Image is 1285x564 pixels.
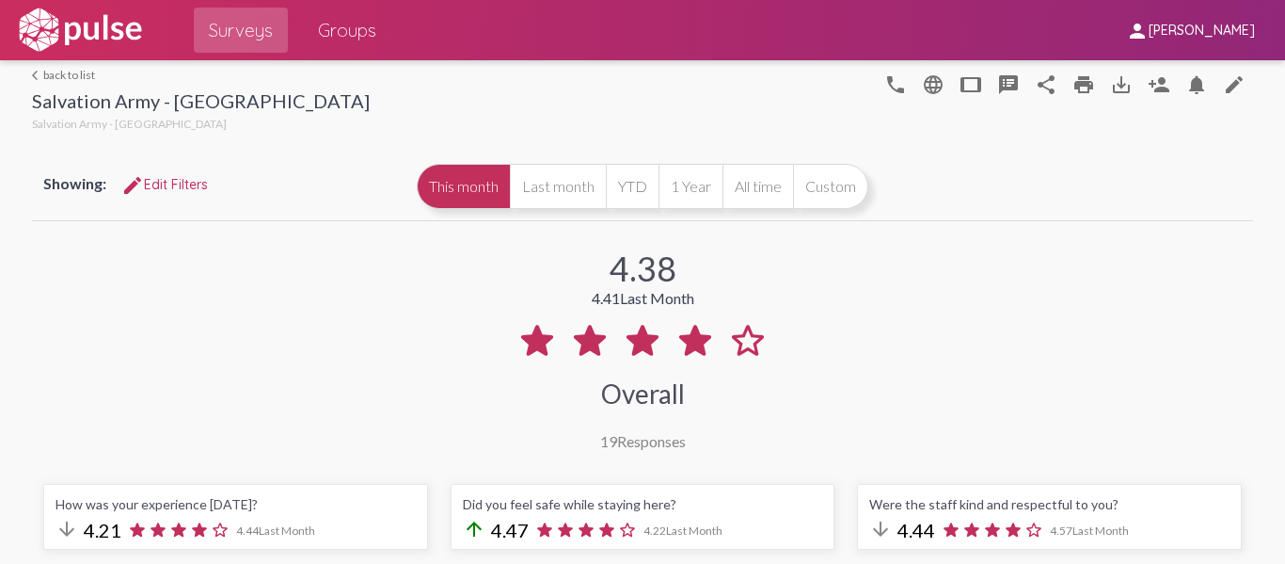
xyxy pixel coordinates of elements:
span: Last Month [1072,524,1129,538]
span: 4.57 [1050,524,1129,538]
button: YTD [606,164,658,209]
mat-icon: print [1072,73,1095,96]
button: Bell [1178,65,1215,103]
span: [PERSON_NAME] [1149,23,1255,40]
span: Last Month [666,524,722,538]
div: Responses [600,432,686,450]
mat-icon: edit [1223,73,1245,96]
a: back to list [32,68,370,82]
mat-icon: arrow_downward [869,518,892,540]
button: All time [722,164,793,209]
span: 4.44 [236,524,315,538]
span: Edit Filters [121,176,208,193]
button: language [914,65,952,103]
a: print [1065,65,1103,103]
mat-icon: Edit Filters [121,174,144,197]
button: [PERSON_NAME] [1111,12,1270,47]
mat-icon: person [1126,20,1149,42]
mat-icon: tablet [960,73,982,96]
button: tablet [952,65,990,103]
span: Last Month [620,289,694,307]
button: This month [417,164,510,209]
mat-icon: Share [1035,73,1057,96]
a: Groups [303,8,391,53]
mat-icon: arrow_downward [56,518,78,540]
span: 4.47 [491,519,529,541]
span: Last Month [259,524,315,538]
button: Download [1103,65,1140,103]
div: Overall [601,378,685,410]
mat-icon: arrow_back_ios [32,70,43,81]
button: Custom [793,164,868,209]
a: edit [1215,65,1253,103]
button: Edit FiltersEdit Filters [106,168,223,201]
button: 1 Year [658,164,722,209]
button: language [877,65,914,103]
div: Were the staff kind and respectful to you? [869,496,1229,512]
mat-icon: speaker_notes [997,73,1020,96]
span: Surveys [209,13,273,47]
mat-icon: language [884,73,907,96]
button: speaker_notes [990,65,1027,103]
mat-icon: Person [1148,73,1170,96]
mat-icon: language [922,73,944,96]
div: 4.41 [592,289,694,307]
div: 4.38 [610,248,676,289]
span: Showing: [43,174,106,192]
mat-icon: Download [1110,73,1133,96]
mat-icon: arrow_upward [463,518,485,540]
button: Last month [510,164,606,209]
span: 4.22 [643,524,722,538]
div: Did you feel safe while staying here? [463,496,823,512]
a: Surveys [194,8,288,53]
mat-icon: Bell [1185,73,1208,96]
button: Share [1027,65,1065,103]
span: 4.44 [897,519,935,541]
div: How was your experience [DATE]? [56,496,416,512]
div: Salvation Army - [GEOGRAPHIC_DATA] [32,89,370,117]
img: white-logo.svg [15,7,145,54]
span: 19 [600,432,617,450]
span: 4.21 [84,519,121,541]
button: Person [1140,65,1178,103]
span: Groups [318,13,376,47]
span: Salvation Army - [GEOGRAPHIC_DATA] [32,117,227,131]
